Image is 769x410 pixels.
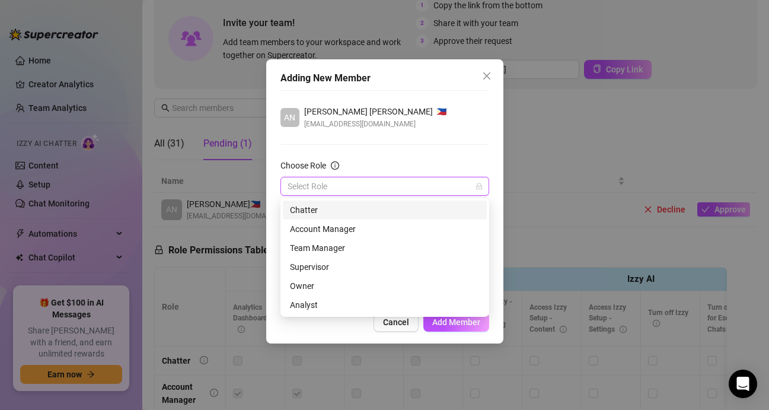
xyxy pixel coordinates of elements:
span: info-circle [331,161,339,170]
span: [PERSON_NAME] [PERSON_NAME] [304,105,433,118]
button: Cancel [374,313,419,332]
div: Supervisor [290,260,480,274]
span: Cancel [383,317,409,327]
div: Analyst [283,295,487,314]
button: Add Member [423,313,489,332]
div: Choose Role [280,159,326,172]
div: Open Intercom Messenger [729,370,757,398]
div: Chatter [290,204,480,217]
div: Account Manager [290,223,480,236]
div: Team Manager [290,241,480,255]
div: Account Manager [283,220,487,239]
div: Analyst [290,298,480,312]
span: Add Member [432,317,480,327]
div: Supervisor [283,258,487,276]
div: Team Manager [283,239,487,258]
div: Chatter [283,201,487,220]
span: lock [476,183,483,190]
div: Owner [290,279,480,293]
span: Close [477,71,496,81]
div: 🇵🇭 [304,105,446,118]
span: AN [284,111,295,124]
div: Adding New Member [280,71,489,85]
button: Close [477,66,496,85]
div: Owner [283,276,487,295]
span: close [482,71,492,81]
span: [EMAIL_ADDRESS][DOMAIN_NAME] [304,118,446,130]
